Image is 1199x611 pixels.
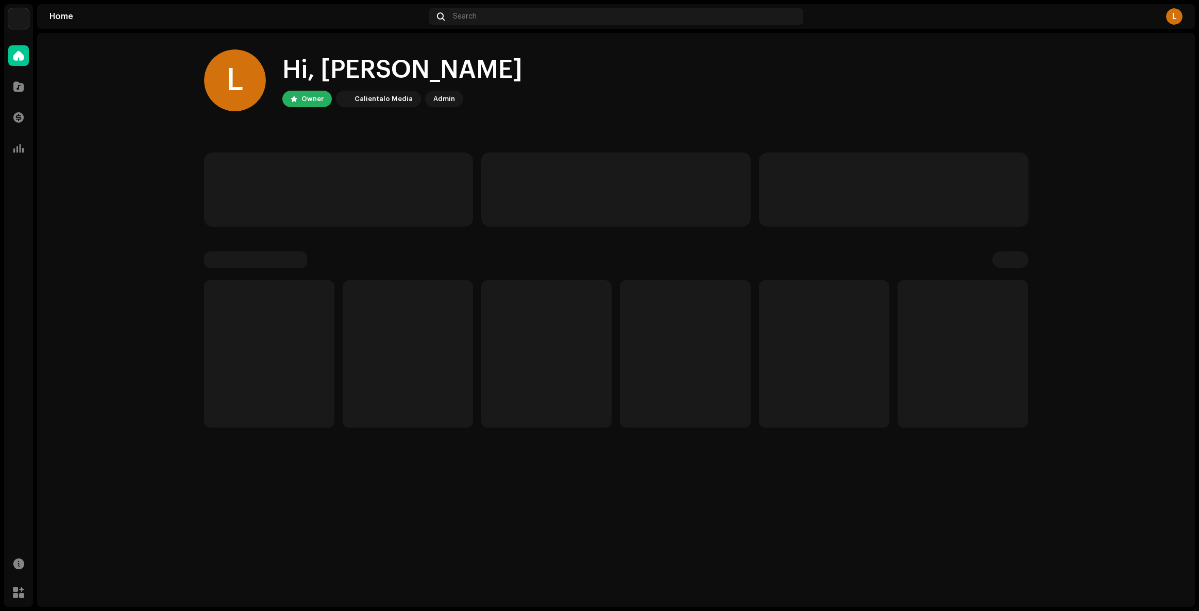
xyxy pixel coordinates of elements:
[453,12,477,21] span: Search
[204,49,266,111] div: L
[354,93,413,105] div: Calientalo Media
[301,93,324,105] div: Owner
[8,8,29,29] img: 4d5a508c-c80f-4d99-b7fb-82554657661d
[338,93,350,105] img: 4d5a508c-c80f-4d99-b7fb-82554657661d
[282,54,522,87] div: Hi, [PERSON_NAME]
[49,12,425,21] div: Home
[1166,8,1183,25] div: L
[433,93,455,105] div: Admin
